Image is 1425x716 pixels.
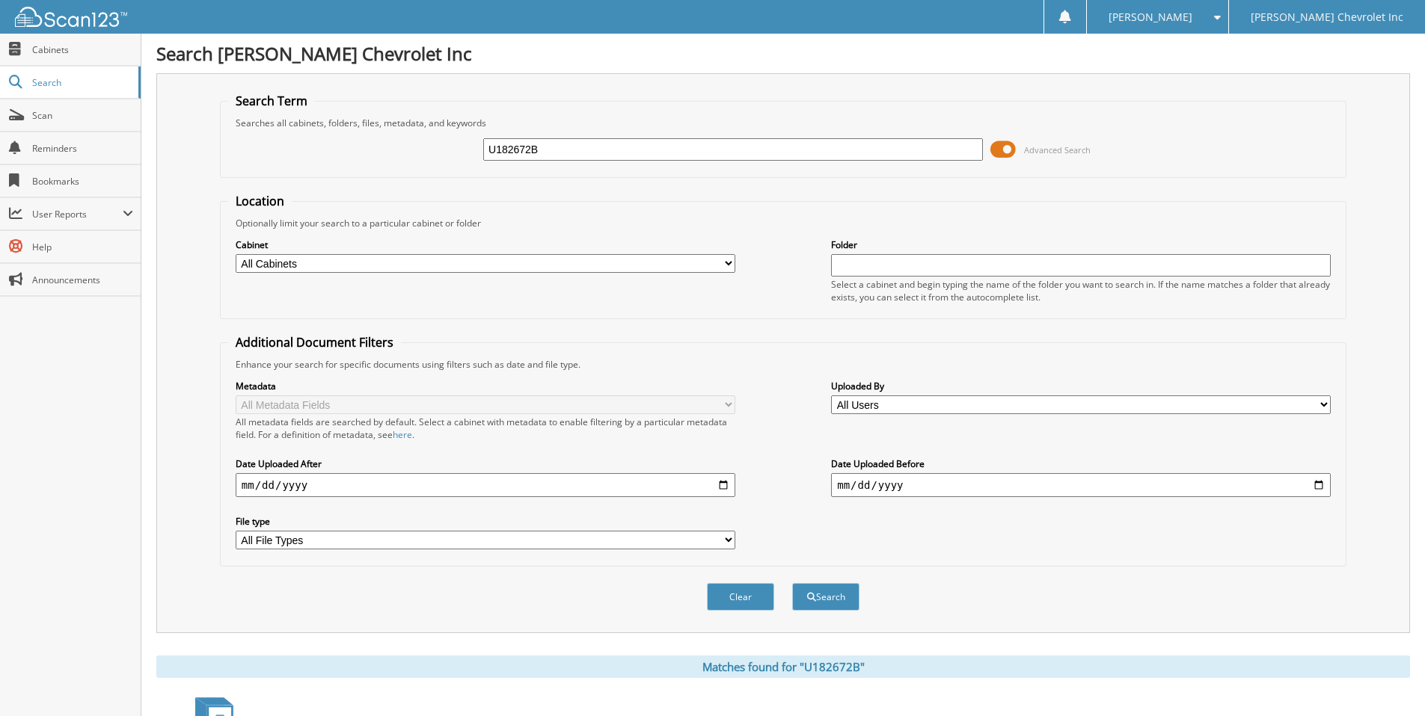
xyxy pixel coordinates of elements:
[32,76,131,89] span: Search
[236,473,735,497] input: start
[831,457,1331,470] label: Date Uploaded Before
[831,473,1331,497] input: end
[156,41,1410,66] h1: Search [PERSON_NAME] Chevrolet Inc
[831,278,1331,303] div: Select a cabinet and begin typing the name of the folder you want to search in. If the name match...
[32,274,133,286] span: Announcements
[228,334,401,351] legend: Additional Document Filters
[236,457,735,470] label: Date Uploaded After
[236,238,735,251] label: Cabinet
[236,416,735,441] div: All metadata fields are searched by default. Select a cabinet with metadata to enable filtering b...
[228,193,292,209] legend: Location
[792,583,859,611] button: Search
[236,515,735,528] label: File type
[156,655,1410,678] div: Matches found for "U182672B"
[32,241,133,253] span: Help
[236,380,735,392] label: Metadata
[32,43,133,56] span: Cabinets
[393,428,412,441] a: here
[1251,13,1403,22] span: [PERSON_NAME] Chevrolet Inc
[32,109,133,122] span: Scan
[1109,13,1192,22] span: [PERSON_NAME]
[228,93,315,109] legend: Search Term
[831,380,1331,392] label: Uploaded By
[15,7,127,27] img: scan123-logo-white.svg
[228,358,1338,371] div: Enhance your search for specific documents using filters such as date and file type.
[32,175,133,188] span: Bookmarks
[707,583,774,611] button: Clear
[1024,144,1091,155] span: Advanced Search
[228,117,1338,129] div: Searches all cabinets, folders, files, metadata, and keywords
[32,142,133,155] span: Reminders
[32,208,123,220] span: User Reports
[228,217,1338,229] div: Optionally limit your search to a particular cabinet or folder
[831,238,1331,251] label: Folder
